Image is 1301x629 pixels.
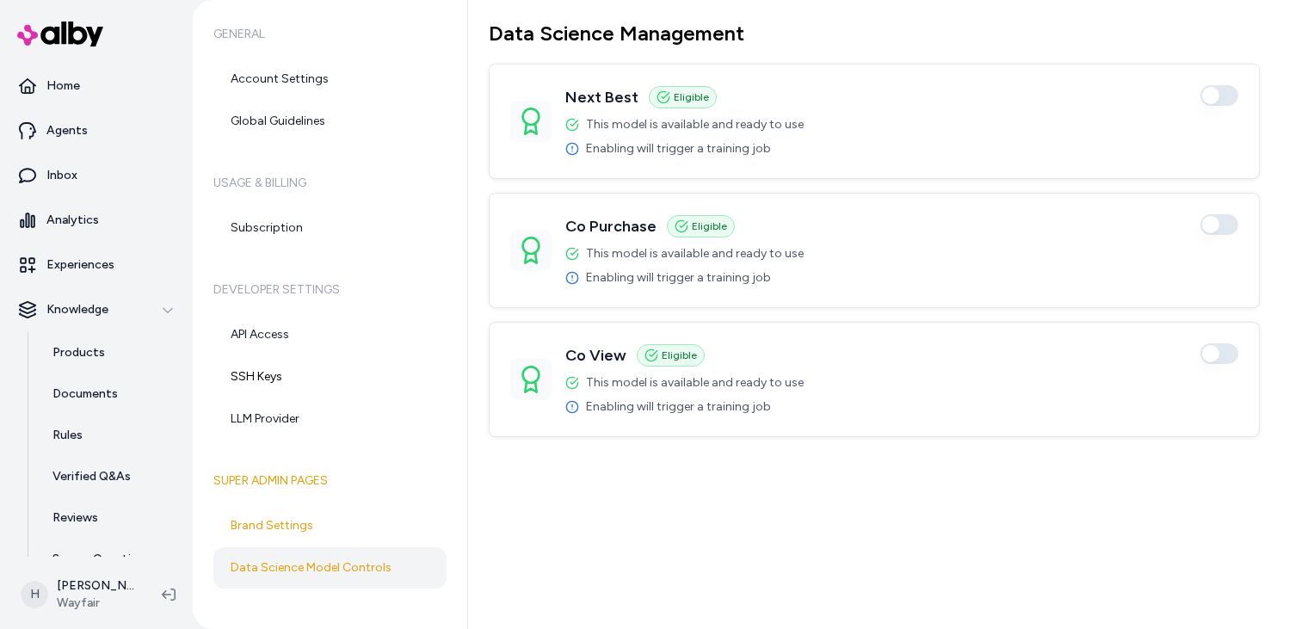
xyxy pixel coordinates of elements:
button: H[PERSON_NAME]Wayfair [10,567,148,622]
a: SSH Keys [213,356,447,398]
p: Reviews [52,509,98,527]
a: Survey Questions [35,539,186,580]
span: Eligible [674,90,709,104]
h6: Super Admin Pages [213,457,447,505]
p: Verified Q&As [52,468,131,485]
h1: Data Science Management [489,21,1260,46]
a: Account Settings [213,59,447,100]
a: Agents [7,110,186,151]
p: Home [46,77,80,95]
h3: Co View [565,343,626,367]
span: This model is available and ready to use [586,374,804,392]
span: This model is available and ready to use [586,245,804,262]
p: Analytics [46,212,99,229]
a: Brand Settings [213,505,447,546]
span: Eligible [692,219,727,233]
a: Documents [35,373,186,415]
a: Products [35,332,186,373]
p: Agents [46,122,88,139]
a: LLM Provider [213,398,447,440]
h3: Next Best [565,85,638,109]
h6: General [213,10,447,59]
a: Verified Q&As [35,456,186,497]
a: API Access [213,314,447,355]
p: Rules [52,427,83,444]
p: Experiences [46,256,114,274]
a: Rules [35,415,186,456]
a: Experiences [7,244,186,286]
a: Inbox [7,155,186,196]
p: Survey Questions [52,551,151,568]
a: Subscription [213,207,447,249]
a: Analytics [7,200,186,241]
h6: Developer Settings [213,266,447,314]
h3: Co Purchase [565,214,657,238]
a: Home [7,65,186,107]
a: Reviews [35,497,186,539]
span: Wayfair [57,595,134,612]
img: alby Logo [17,22,103,46]
a: Data Science Model Controls [213,547,447,589]
span: This model is available and ready to use [586,116,804,133]
h6: Usage & Billing [213,159,447,207]
button: Knowledge [7,289,186,330]
p: Knowledge [46,301,108,318]
p: [PERSON_NAME] [57,577,134,595]
span: Enabling will trigger a training job [586,269,771,287]
p: Products [52,344,105,361]
a: Global Guidelines [213,101,447,142]
span: Enabling will trigger a training job [586,398,771,416]
span: H [21,581,48,608]
span: Eligible [662,348,697,362]
p: Documents [52,385,118,403]
span: Enabling will trigger a training job [586,140,771,157]
p: Inbox [46,167,77,184]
